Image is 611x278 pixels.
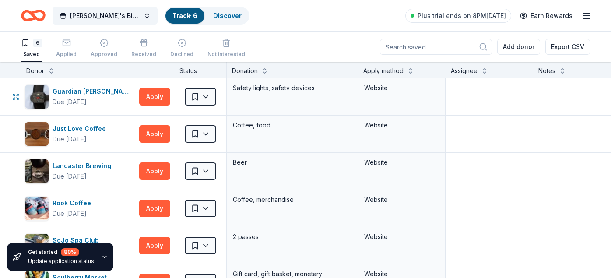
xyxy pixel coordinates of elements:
div: Just Love Coffee [53,123,109,134]
button: Not interested [207,35,245,62]
button: Export CSV [545,39,590,55]
a: Home [21,5,46,26]
img: Image for Lancaster Brewing [25,159,49,183]
div: Coffee, food [232,119,352,131]
div: Beer [232,156,352,169]
div: Donor [26,66,44,76]
input: Search saved [380,39,492,55]
div: Update application status [28,258,94,265]
button: Add donor [497,39,540,55]
div: Safety lights, safety devices [232,82,352,94]
span: Plus trial ends on 8PM[DATE] [418,11,506,21]
div: Lancaster Brewing [53,161,115,171]
div: Apply method [363,66,404,76]
img: Image for Guardian Angel Device [25,85,49,109]
button: Approved [91,35,117,62]
button: Image for Just Love CoffeeJust Love CoffeeDue [DATE] [25,122,136,146]
div: Declined [170,51,193,58]
div: Received [131,51,156,58]
button: Apply [139,200,170,217]
div: Website [364,120,439,130]
button: Apply [139,88,170,106]
div: 6 [33,39,42,47]
div: Due [DATE] [53,171,87,182]
button: Declined [170,35,193,62]
div: Not interested [207,51,245,58]
button: Image for Lancaster BrewingLancaster BrewingDue [DATE] [25,159,136,183]
span: [PERSON_NAME]'s Birthday [PERSON_NAME] [70,11,140,21]
button: [PERSON_NAME]'s Birthday [PERSON_NAME] [53,7,158,25]
div: Website [364,232,439,242]
button: Apply [139,162,170,180]
div: Donation [232,66,258,76]
div: Status [174,62,227,78]
div: Website [364,194,439,205]
div: 2 passes [232,231,352,243]
button: Image for Rook CoffeeRook CoffeeDue [DATE] [25,196,136,221]
img: Image for SoJo Spa Club [25,234,49,257]
button: Apply [139,125,170,143]
div: Website [364,83,439,93]
div: SoJo Spa Club [53,235,102,246]
button: Image for Guardian Angel DeviceGuardian [PERSON_NAME]Due [DATE] [25,84,136,109]
div: Due [DATE] [53,97,87,107]
div: Notes [538,66,555,76]
img: Image for Rook Coffee [25,197,49,220]
div: Coffee, merchandise [232,194,352,206]
button: Applied [56,35,77,62]
a: Plus trial ends on 8PM[DATE] [405,9,511,23]
button: Received [131,35,156,62]
div: Guardian [PERSON_NAME] [53,86,136,97]
div: Assignee [451,66,478,76]
a: Discover [213,12,242,19]
img: Image for Just Love Coffee [25,122,49,146]
div: Website [364,157,439,168]
button: Apply [139,237,170,254]
div: Get started [28,248,94,256]
div: Rook Coffee [53,198,95,208]
div: 80 % [61,248,79,256]
button: 6Saved [21,35,42,62]
div: Due [DATE] [53,134,87,144]
a: Earn Rewards [515,8,578,24]
a: Track· 6 [172,12,197,19]
div: Applied [56,51,77,58]
button: Track· 6Discover [165,7,249,25]
div: Due [DATE] [53,208,87,219]
button: Image for SoJo Spa ClubSoJo Spa ClubDue [DATE] [25,233,136,258]
div: Approved [91,51,117,58]
div: Saved [21,51,42,58]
